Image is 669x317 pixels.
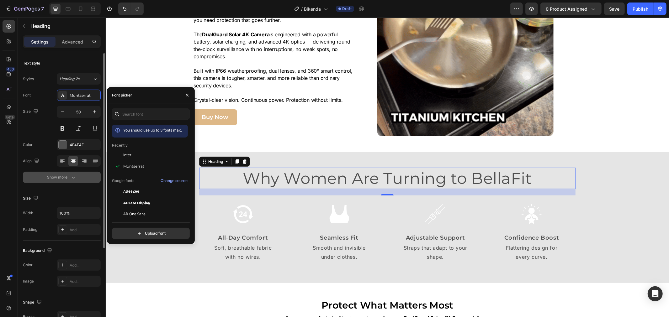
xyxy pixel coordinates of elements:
[383,216,469,225] p: Confidence Boost
[94,235,181,244] p: with no wires.
[23,194,40,203] div: Size
[30,22,98,30] p: Heading
[383,226,469,235] p: Flattering design for
[70,93,99,98] div: Montserrat
[112,92,132,98] div: Font picker
[287,235,373,244] p: shape.
[60,76,80,82] span: Heading 2*
[190,226,277,235] p: Smooth and invisible
[112,108,190,120] input: Search font
[125,184,150,209] img: gempages_585570282693985115-7ad0894b-ff4d-4779-b5fc-2e29825f93c6.svg
[23,247,53,255] div: Background
[62,39,83,45] p: Advanced
[112,178,134,184] p: Google fonts
[6,67,15,72] div: 450
[190,216,277,225] p: Seamless Fit
[123,128,182,133] span: You should use up to 3 fonts max.
[23,210,33,216] div: Width
[57,207,100,219] input: Auto
[342,6,352,12] span: Draft
[609,6,620,12] span: Save
[161,178,188,184] div: Change source
[88,50,249,79] p: Built with IP66 weatherproofing, dual lenses, and 360° smart control, this camera is tougher, sma...
[123,189,139,194] span: ABeeZee
[88,13,249,50] p: The is engineered with a powerful battery, solar charging, and advanced 4K optics — delivering ro...
[383,235,469,244] p: every curve.
[23,92,31,98] div: Font
[96,95,123,105] p: Buy Now
[23,298,43,307] div: Shape
[94,226,181,235] p: Soft, breathable fabric
[23,60,40,66] div: Text style
[23,278,34,284] div: Image
[23,76,34,82] div: Styles
[546,6,587,12] span: 0 product assigned
[136,230,166,236] div: Upload font
[87,92,131,107] button: <p>Buy Now</p>
[172,281,391,294] h2: Protect What Matters Most
[93,150,470,172] h2: Why Women Are Turning to BellaFit
[112,143,128,148] p: Recently
[23,107,40,116] div: Size
[123,200,150,205] span: ADLaM Display
[41,5,44,13] p: 7
[123,211,146,217] span: AR One Sans
[604,3,625,15] button: Save
[70,142,99,148] div: 4F4F4F
[287,226,373,235] p: Straps that adapt to your
[70,279,99,284] div: Add...
[31,39,49,45] p: Settings
[221,184,246,209] img: gempages_585570282693985115-97167e52-411f-4424-a80a-53030dd5f13a.svg
[413,184,438,209] img: gempages_585570282693985115-3e70b9b6-cbcd-4635-bb9e-a5ef5e02123a.svg
[627,3,654,15] button: Publish
[540,3,602,15] button: 0 product assigned
[23,262,33,268] div: Color
[123,164,144,169] span: Montserrat
[47,174,77,180] div: Show more
[160,177,188,184] button: Change source
[23,157,40,165] div: Align
[287,216,373,225] p: Adjustable Support
[70,262,99,268] div: Add...
[304,6,321,12] span: Bikenda
[190,235,277,244] p: under clothes.
[173,297,391,312] p: Enjoy peace of mind with advanced security — our delivers cutting-edge performance and all-weathe...
[298,297,365,304] strong: DualGuard Solar 4K Camera
[648,286,663,301] div: Open Intercom Messenger
[101,141,119,147] div: Heading
[23,227,37,232] div: Padding
[57,73,101,85] button: Heading 2*
[94,216,181,225] p: All-Day Comfort
[5,115,15,120] div: Beta
[23,142,33,148] div: Color
[112,228,190,239] button: Upload font
[317,184,342,209] img: gempages_585570282693985115-333b353e-db6c-43ea-84ce-e84602912ab2.svg
[96,14,164,20] strong: DualGuard Solar 4K Camera
[3,3,47,15] button: 7
[118,3,144,15] div: Undo/Redo
[70,227,99,233] div: Add...
[123,152,131,158] span: Inter
[88,79,249,86] p: Crystal-clear vision. Continuous power. Protection without limits.
[106,18,669,317] iframe: Design area
[301,6,303,12] span: /
[23,172,101,183] button: Show more
[633,6,648,12] div: Publish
